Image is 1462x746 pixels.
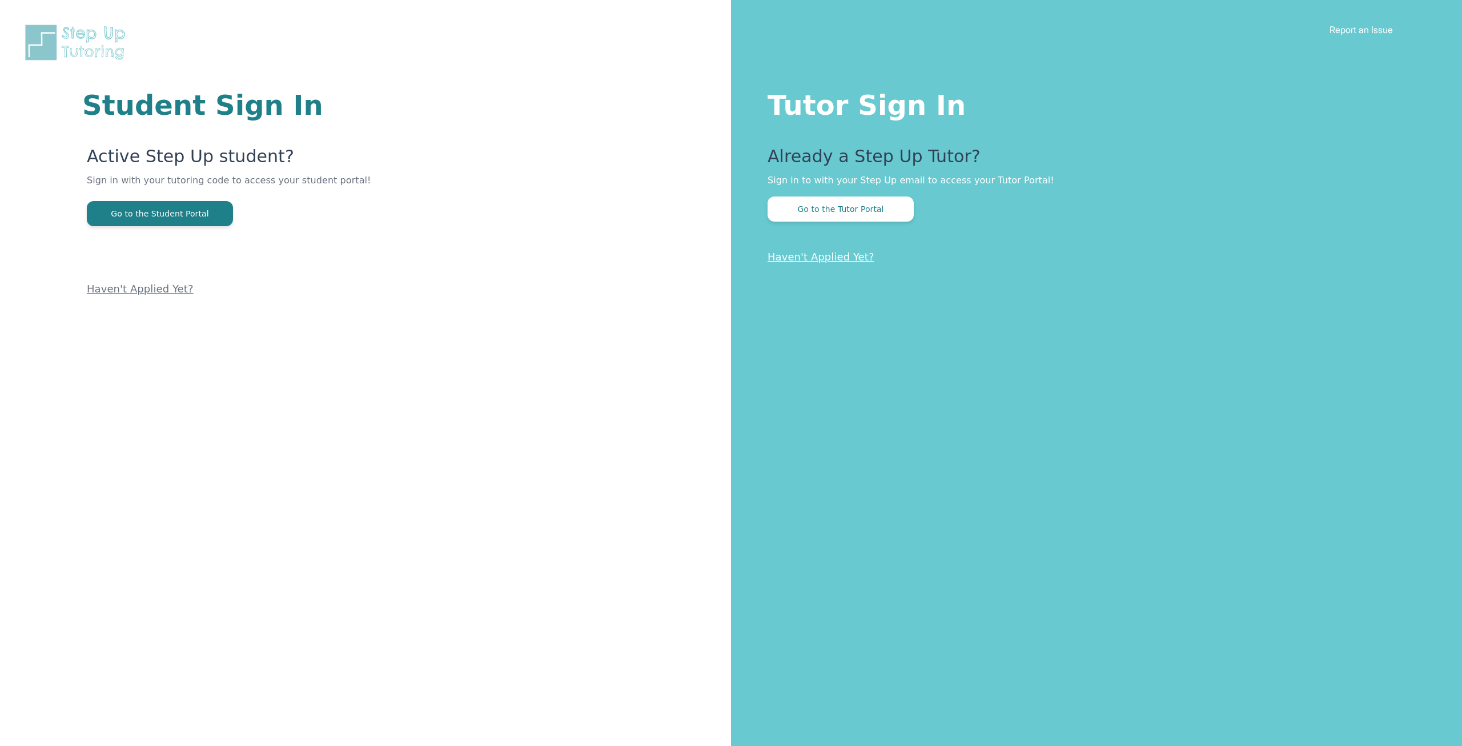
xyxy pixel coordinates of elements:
a: Haven't Applied Yet? [768,251,874,263]
img: Step Up Tutoring horizontal logo [23,23,132,62]
p: Active Step Up student? [87,146,594,174]
button: Go to the Student Portal [87,201,233,226]
a: Report an Issue [1330,24,1393,35]
p: Already a Step Up Tutor? [768,146,1416,174]
h1: Student Sign In [82,91,594,119]
a: Go to the Tutor Portal [768,203,914,214]
h1: Tutor Sign In [768,87,1416,119]
p: Sign in to with your Step Up email to access your Tutor Portal! [768,174,1416,187]
a: Go to the Student Portal [87,208,233,219]
button: Go to the Tutor Portal [768,196,914,222]
p: Sign in with your tutoring code to access your student portal! [87,174,594,201]
a: Haven't Applied Yet? [87,283,194,295]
